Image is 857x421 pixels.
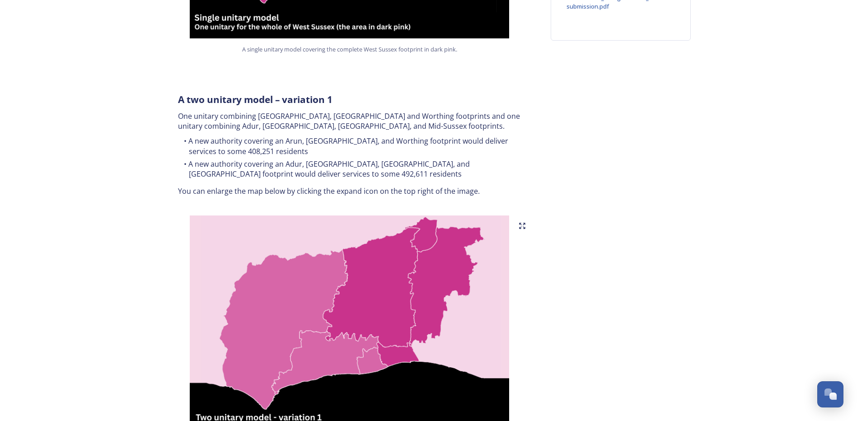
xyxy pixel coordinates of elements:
p: One unitary combining [GEOGRAPHIC_DATA], [GEOGRAPHIC_DATA] and Worthing footprints and one unitar... [178,111,521,131]
button: Open Chat [817,381,843,407]
span: A single unitary model covering the complete West Sussex footprint in dark pink. [242,45,457,54]
li: A new authority covering an Adur, [GEOGRAPHIC_DATA], [GEOGRAPHIC_DATA], and [GEOGRAPHIC_DATA] foo... [178,159,521,179]
li: A new authority covering an Arun, [GEOGRAPHIC_DATA], and Worthing footprint would deliver service... [178,136,521,156]
p: You can enlarge the map below by clicking the expand icon on the top right of the image. [178,186,521,196]
strong: A two unitary model – variation 1 [178,93,332,106]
